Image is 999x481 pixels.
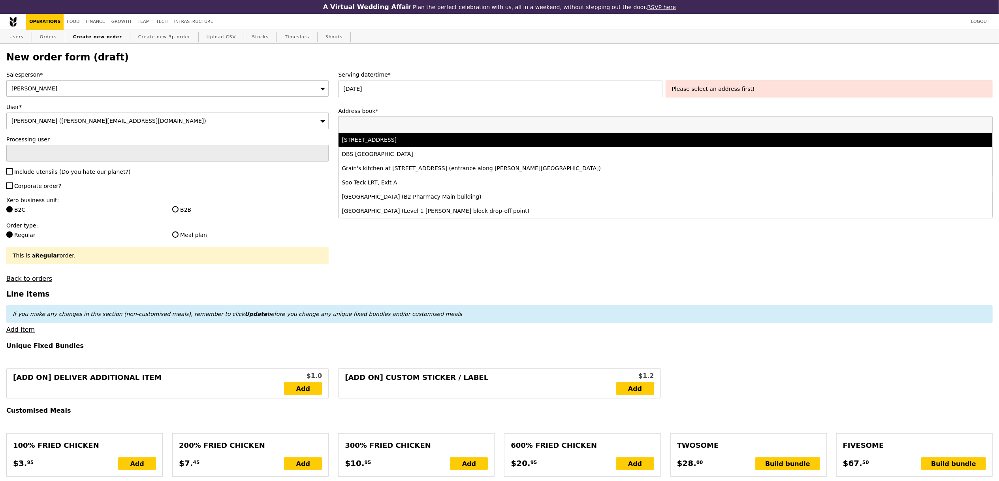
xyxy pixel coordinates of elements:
a: Stocks [249,30,272,44]
img: Grain logo [9,17,17,27]
a: Logout [968,14,993,30]
span: $67. [843,457,862,469]
a: Shouts [322,30,346,44]
a: Add [616,382,654,395]
a: Food [64,14,83,30]
label: Serving date/time* [338,71,993,79]
span: 95 [531,459,537,466]
div: [Add on] Custom Sticker / Label [345,372,616,395]
div: Add [118,457,156,470]
div: This is a order. [13,252,322,259]
em: If you make any changes in this section (non-customised meals), remember to click before you chan... [13,311,462,317]
div: 600% Fried Chicken [511,440,654,451]
b: Update [245,311,267,317]
h3: A Virtual Wedding Affair [323,3,411,11]
div: [GEOGRAPHIC_DATA] (B2 Pharmacy Main building) [342,193,827,201]
label: Meal plan [172,231,329,239]
a: Timeslots [282,30,312,44]
div: Add [616,457,654,470]
span: [PERSON_NAME] [11,85,57,92]
input: B2B [172,206,179,212]
a: Add [284,382,322,395]
a: Create new 3p order [135,30,194,44]
a: RSVP here [647,4,676,10]
input: Regular [6,231,13,238]
div: Please select an address first! [672,85,986,93]
div: Plan the perfect celebration with us, all in a weekend, without stepping out the door. [272,3,727,11]
a: Growth [108,14,135,30]
span: 00 [696,459,703,466]
div: Build bundle [755,457,820,470]
span: $3. [13,457,27,469]
span: 50 [862,459,869,466]
label: B2C [6,206,163,214]
div: [STREET_ADDRESS] [342,136,827,144]
div: 200% Fried Chicken [179,440,322,451]
div: $1.2 [616,371,654,381]
div: [GEOGRAPHIC_DATA] (Level 1 [PERSON_NAME] block drop-off point) [342,207,827,215]
div: 100% Fried Chicken [13,440,156,451]
span: 95 [27,459,34,466]
a: Create new order [70,30,125,44]
div: Fivesome [843,440,986,451]
div: Twosome [677,440,820,451]
b: Regular [35,252,59,259]
span: 45 [193,459,200,466]
input: B2C [6,206,13,212]
label: Processing user [6,135,329,143]
a: Orders [37,30,60,44]
input: Include utensils (Do you hate our planet?) [6,168,13,175]
a: Operations [26,14,64,30]
input: Corporate order? [6,182,13,189]
span: Corporate order? [14,183,61,189]
div: $1.0 [284,371,322,381]
h3: Line items [6,290,993,298]
input: Serving date [338,81,662,97]
label: B2B [172,206,329,214]
div: Build bundle [921,457,986,470]
h4: Unique Fixed Bundles [6,342,993,349]
label: User* [6,103,329,111]
label: Xero business unit: [6,196,329,204]
span: $10. [345,457,364,469]
span: $7. [179,457,193,469]
div: Add [450,457,488,470]
label: Order type: [6,222,329,229]
a: Upload CSV [203,30,239,44]
a: Finance [83,14,108,30]
div: DBS [GEOGRAPHIC_DATA] [342,150,827,158]
input: Meal plan [172,231,179,238]
span: $20. [511,457,530,469]
a: Tech [153,14,171,30]
span: Include utensils (Do you hate our planet?) [14,169,130,175]
h2: New order form (draft) [6,52,993,63]
span: $28. [677,457,696,469]
div: 300% Fried Chicken [345,440,488,451]
label: Address book* [338,107,993,115]
div: Grain's kitchen at [STREET_ADDRESS] (entrance along [PERSON_NAME][GEOGRAPHIC_DATA]) [342,164,827,172]
a: Team [134,14,153,30]
h4: Customised Meals [6,407,993,414]
span: 95 [365,459,371,466]
a: Back to orders [6,275,52,282]
div: [Add on] Deliver Additional Item [13,372,284,395]
a: Users [6,30,27,44]
div: Soo Teck LRT, Exit A [342,178,827,186]
label: Regular [6,231,163,239]
div: Add [284,457,322,470]
label: Salesperson* [6,71,329,79]
a: Infrastructure [171,14,216,30]
span: [PERSON_NAME] ([PERSON_NAME][EMAIL_ADDRESS][DOMAIN_NAME]) [11,118,206,124]
a: Add item [6,326,35,333]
